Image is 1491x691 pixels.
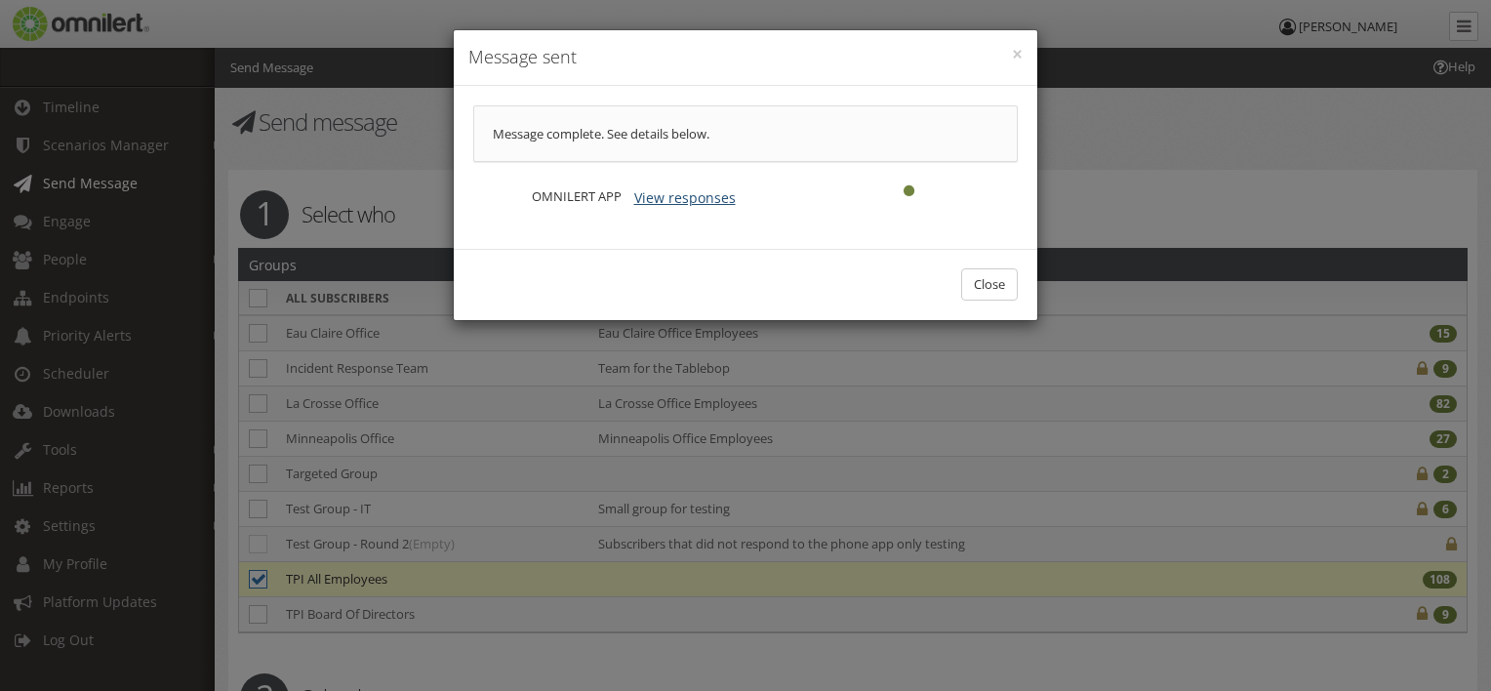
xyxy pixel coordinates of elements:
[473,105,1018,163] div: Message complete. See details below.
[1012,45,1023,64] button: ×
[622,182,748,215] button: View responses
[468,45,1023,70] h4: Message sent
[961,268,1018,301] button: Close
[519,182,837,215] div: OMNILERT APP
[44,14,84,31] span: Help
